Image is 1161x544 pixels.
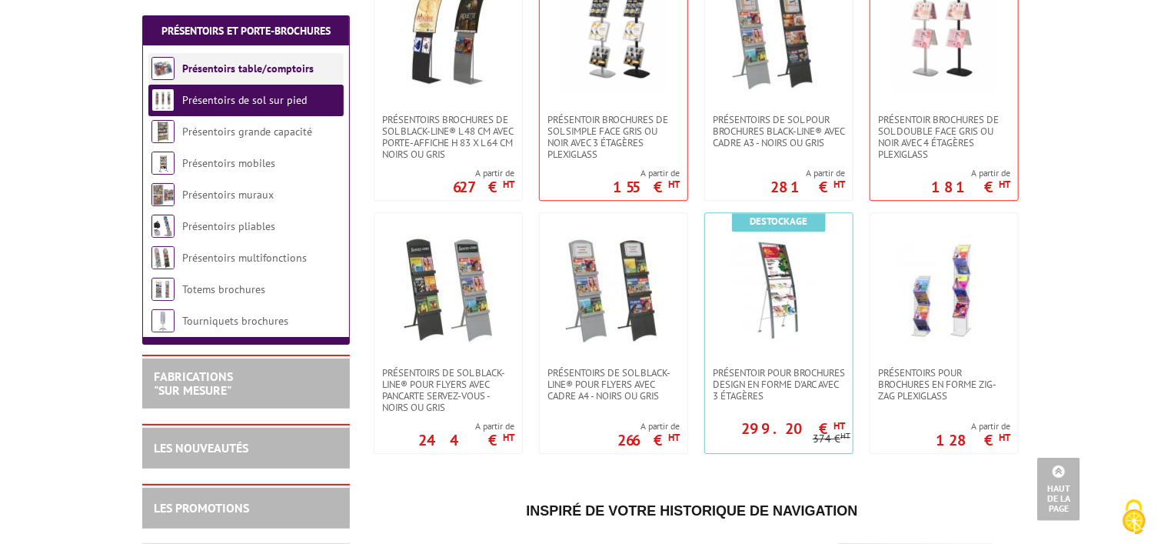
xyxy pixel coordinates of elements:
[182,156,275,170] a: Présentoirs mobiles
[560,236,667,344] img: Présentoirs de sol Black-Line® pour flyers avec cadre A4 - Noirs ou Gris
[182,93,307,107] a: Présentoirs de sol sur pied
[151,246,175,269] img: Présentoirs multifonctions
[540,367,687,402] a: Présentoirs de sol Black-Line® pour flyers avec cadre A4 - Noirs ou Gris
[617,436,680,445] p: 266 €
[182,314,288,328] a: Tourniquets brochures
[1107,492,1161,544] button: Cookies (fenêtre modale)
[182,125,312,139] a: Présentoirs grande capacité
[547,367,680,402] span: Présentoirs de sol Black-Line® pour flyers avec cadre A4 - Noirs ou Gris
[394,236,502,344] img: Présentoirs de sol Black-Line® pour flyers avec pancarte Servez-vous - Noirs ou gris
[526,503,857,519] span: Inspiré de votre historique de navigation
[770,167,845,179] span: A partir de
[870,367,1018,402] a: Présentoirs pour brochures en forme Zig-Zag Plexiglass
[936,436,1010,445] p: 128 €
[151,152,175,175] img: Présentoirs mobiles
[878,367,1010,402] span: Présentoirs pour brochures en forme Zig-Zag Plexiglass
[1115,498,1153,536] img: Cookies (fenêtre modale)
[182,282,265,296] a: Totems brochures
[833,178,845,191] sup: HT
[705,114,853,149] a: Présentoirs de sol pour brochures Black-Line® avec cadre A3 - Noirs ou Gris
[1037,458,1080,521] a: Haut de la page
[453,182,514,192] p: 627 €
[151,120,175,143] img: Présentoirs grande capacité
[154,369,233,398] a: FABRICATIONS"Sur Mesure"
[668,431,680,444] sup: HT
[999,178,1010,191] sup: HT
[540,114,687,160] a: Présentoir brochures de sol simple face GRIS ou NOIR avec 3 étagères PLEXIGLASS
[374,114,522,160] a: Présentoirs brochures de sol Black-Line® L 48 cm avec porte-affiche H 83 x L 64 cm Noirs ou Gris
[418,436,514,445] p: 244 €
[833,419,845,432] sup: HT
[770,182,845,192] p: 281 €
[151,88,175,112] img: Présentoirs de sol sur pied
[151,278,175,301] img: Totems brochures
[418,420,514,432] span: A partir de
[182,219,275,233] a: Présentoirs pliables
[890,236,998,344] img: Présentoirs pour brochures en forme Zig-Zag Plexiglass
[713,367,845,402] span: Présentoir pour brochures design en forme d'arc avec 3 étagères
[713,114,845,149] span: Présentoirs de sol pour brochures Black-Line® avec cadre A3 - Noirs ou Gris
[503,178,514,191] sup: HT
[870,114,1018,160] a: Présentoir brochures de sol double face GRIS ou NOIR avec 4 étagères PLEXIGLASS
[382,367,514,413] span: Présentoirs de sol Black-Line® pour flyers avec pancarte Servez-vous - Noirs ou gris
[931,182,1010,192] p: 181 €
[182,62,314,75] a: Présentoirs table/comptoirs
[878,114,1010,160] span: Présentoir brochures de sol double face GRIS ou NOIR avec 4 étagères PLEXIGLASS
[725,236,833,344] img: Présentoir pour brochures design en forme d'arc avec 3 étagères
[750,215,808,228] b: Destockage
[999,431,1010,444] sup: HT
[813,433,850,445] p: 374 €
[151,57,175,80] img: Présentoirs table/comptoirs
[741,424,845,433] p: 299.20 €
[151,215,175,238] img: Présentoirs pliables
[936,420,1010,432] span: A partir de
[382,114,514,160] span: Présentoirs brochures de sol Black-Line® L 48 cm avec porte-affiche H 83 x L 64 cm Noirs ou Gris
[154,440,248,456] a: LES NOUVEAUTÉS
[547,114,680,160] span: Présentoir brochures de sol simple face GRIS ou NOIR avec 3 étagères PLEXIGLASS
[705,367,853,402] a: Présentoir pour brochures design en forme d'arc avec 3 étagères
[668,178,680,191] sup: HT
[613,182,680,192] p: 155 €
[503,431,514,444] sup: HT
[151,309,175,332] img: Tourniquets brochures
[182,188,274,202] a: Présentoirs muraux
[161,24,331,38] a: Présentoirs et Porte-brochures
[840,430,850,441] sup: HT
[931,167,1010,179] span: A partir de
[182,251,307,265] a: Présentoirs multifonctions
[617,420,680,432] span: A partir de
[453,167,514,179] span: A partir de
[613,167,680,179] span: A partir de
[154,500,249,516] a: LES PROMOTIONS
[151,183,175,206] img: Présentoirs muraux
[374,367,522,413] a: Présentoirs de sol Black-Line® pour flyers avec pancarte Servez-vous - Noirs ou gris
